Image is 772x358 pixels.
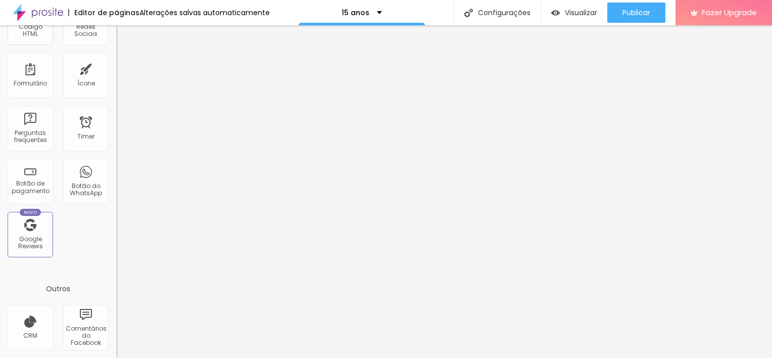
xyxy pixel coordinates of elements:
[20,209,41,216] div: Novo
[565,9,597,17] span: Visualizar
[77,80,95,87] div: Ícone
[66,325,106,347] div: Comentários do Facebook
[541,3,607,23] button: Visualizar
[551,9,560,17] img: view-1.svg
[464,9,473,17] img: Icone
[14,80,47,87] div: Formulário
[66,183,106,197] div: Botão do WhatsApp
[342,9,369,16] p: 15 anos
[10,129,50,144] div: Perguntas frequentes
[77,133,94,140] div: Timer
[66,23,106,38] div: Redes Sociais
[10,236,50,250] div: Google Reviews
[622,9,650,17] span: Publicar
[68,9,139,16] div: Editor de páginas
[23,332,37,339] div: CRM
[139,9,270,16] div: Alterações salvas automaticamente
[10,23,50,38] div: Código HTML
[702,8,757,17] span: Fazer Upgrade
[607,3,665,23] button: Publicar
[10,180,50,195] div: Botão de pagamento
